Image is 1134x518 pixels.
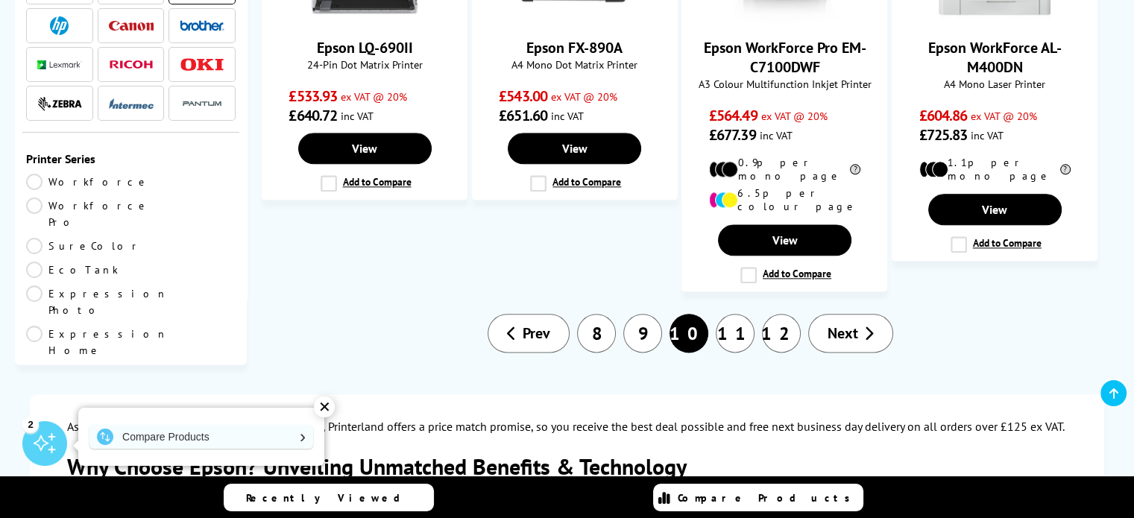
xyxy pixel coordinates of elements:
[480,57,670,72] span: A4 Mono Dot Matrix Printer
[317,38,413,57] a: Epson LQ-690II
[289,86,337,106] span: £533.93
[37,96,82,111] img: Zebra
[26,174,150,190] a: Workforce
[180,94,224,113] a: Pantum
[67,417,1067,437] p: As the largest reseller of Epson printers in the U.K., Printerland offers a price match promise, ...
[508,133,641,164] a: View
[298,133,432,164] a: View
[109,98,154,109] img: Intermec
[919,106,968,125] span: £604.86
[530,175,621,192] label: Add to Compare
[577,314,616,353] a: 8
[246,491,415,505] span: Recently Viewed
[37,55,82,74] a: Lexmark
[709,125,756,145] span: £677.39
[690,77,879,91] span: A3 Colour Multifunction Inkjet Printer
[678,491,858,505] span: Compare Products
[89,425,313,449] a: Compare Products
[951,236,1042,253] label: Add to Compare
[321,175,412,192] label: Add to Compare
[26,285,168,318] a: Expression Photo
[928,38,1062,77] a: Epson WorkForce AL-M400DN
[289,106,337,125] span: £640.72
[109,94,154,113] a: Intermec
[26,151,236,166] div: Printer Series
[109,60,154,69] img: Ricoh
[180,20,224,31] img: Brother
[623,314,662,353] a: 9
[180,55,224,74] a: OKI
[488,314,570,353] a: Prev
[37,94,82,113] a: Zebra
[224,484,434,511] a: Recently Viewed
[703,38,866,77] a: Epson WorkForce Pro EM-C7100DWF
[828,323,858,343] span: Next
[26,326,168,359] a: Expression Home
[499,86,547,106] span: £543.00
[309,11,420,26] a: Epson LQ-690II
[653,484,863,511] a: Compare Products
[109,16,154,35] a: Canon
[761,109,828,123] span: ex VAT @ 20%
[939,11,1050,26] a: Epson WorkForce AL-M400DN
[919,156,1071,183] li: 1.1p per mono page
[519,11,631,26] a: Epson FX-890A
[109,21,154,31] img: Canon
[67,452,1067,481] h2: Why Choose Epson? Unveiling Unmatched Benefits & Technology
[341,109,374,123] span: inc VAT
[728,11,840,26] a: Epson WorkForce Pro EM-C7100DWF
[314,397,335,417] div: ✕
[808,314,893,353] a: Next
[919,125,968,145] span: £725.83
[551,89,617,104] span: ex VAT @ 20%
[971,128,1004,142] span: inc VAT
[709,186,860,213] li: 6.5p per colour page
[50,16,69,35] img: HP
[709,106,757,125] span: £564.49
[180,58,224,71] img: OKI
[740,267,831,283] label: Add to Compare
[26,262,131,278] a: EcoTank
[971,109,1037,123] span: ex VAT @ 20%
[762,314,801,353] a: 12
[37,16,82,35] a: HP
[718,224,851,256] a: View
[716,314,755,353] a: 11
[37,60,82,69] img: Lexmark
[22,416,39,432] div: 2
[26,198,150,230] a: Workforce Pro
[900,77,1089,91] span: A4 Mono Laser Printer
[551,109,584,123] span: inc VAT
[760,128,793,142] span: inc VAT
[526,38,623,57] a: Epson FX-890A
[341,89,407,104] span: ex VAT @ 20%
[270,57,459,72] span: 24-Pin Dot Matrix Printer
[709,156,860,183] li: 0.9p per mono page
[523,323,550,343] span: Prev
[499,106,547,125] span: £651.60
[180,95,224,113] img: Pantum
[180,16,224,35] a: Brother
[109,55,154,74] a: Ricoh
[928,194,1062,225] a: View
[26,238,142,254] a: SureColor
